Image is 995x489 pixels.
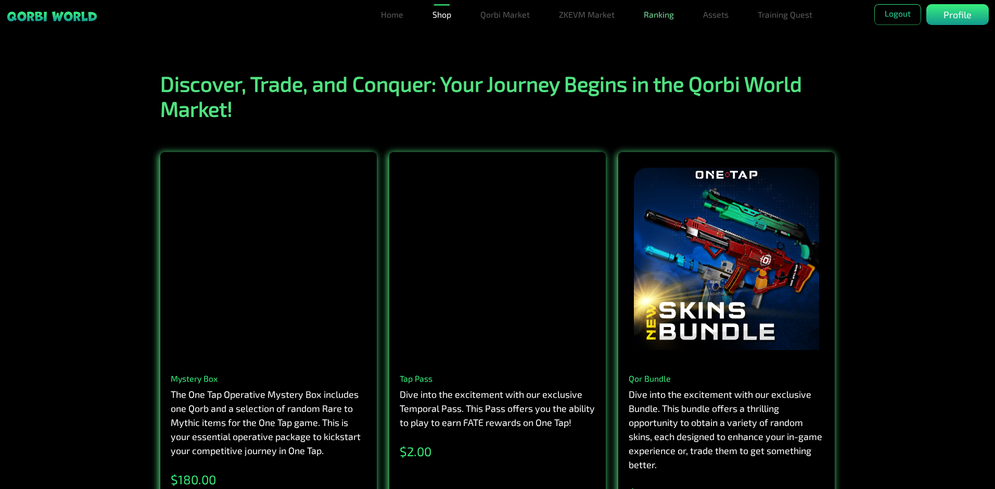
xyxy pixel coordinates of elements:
[629,387,824,472] p: Dive into the excitement with our exclusive Bundle. This bundle offers a thrilling opportunity to...
[555,4,619,25] a: ZKEVM Market
[428,4,455,25] a: Shop
[754,4,817,25] a: Training Quest
[400,442,595,458] div: $ 2 .00
[400,373,595,383] h4: Tap Pass
[171,470,366,486] div: $ 180 .00
[699,4,733,25] a: Assets
[943,8,972,22] p: Profile
[377,4,407,25] a: Home
[6,10,98,22] img: sticky brand-logo
[476,4,534,25] a: Qorbi Market
[640,4,678,25] a: Ranking
[171,387,366,458] p: The One Tap Operative Mystery Box includes one Qorb and a selection of random Rare to Mythic item...
[400,387,595,430] p: Dive into the excitement with our exclusive Temporal Pass. This Pass offers you the ability to pl...
[629,373,824,383] h4: Qor Bundle
[171,373,366,383] h4: Mystery Box
[874,4,921,25] button: Logout
[154,71,841,121] h1: Discover, Trade, and Conquer: Your Journey Begins in the Qorbi World Market!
